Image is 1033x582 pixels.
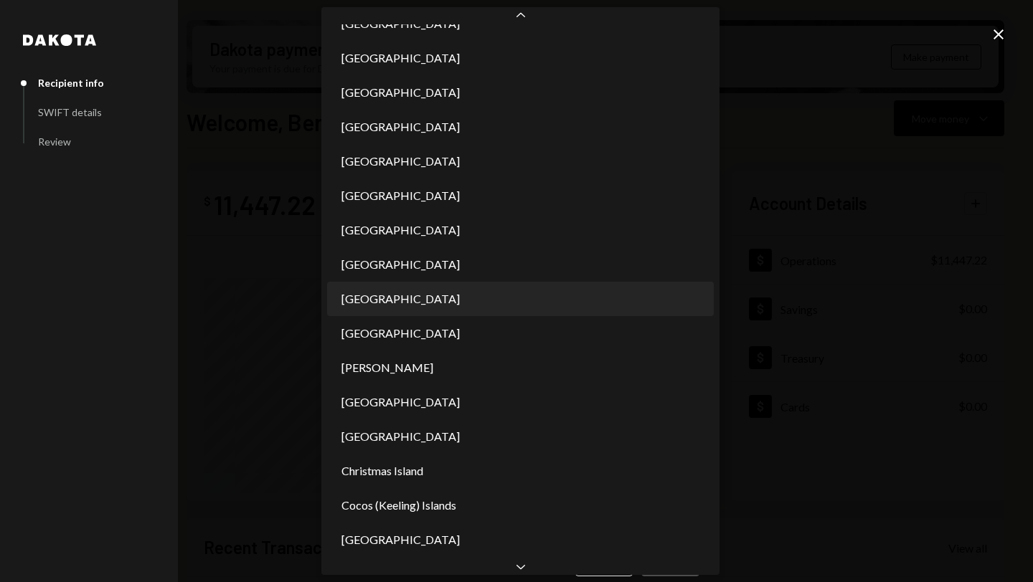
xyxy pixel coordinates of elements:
div: Review [38,135,71,148]
span: [GEOGRAPHIC_DATA] [341,325,460,342]
span: [GEOGRAPHIC_DATA] [341,290,460,307]
span: [GEOGRAPHIC_DATA] [341,187,460,204]
span: [GEOGRAPHIC_DATA] [341,256,460,273]
span: [GEOGRAPHIC_DATA] [341,118,460,135]
span: [GEOGRAPHIC_DATA] [341,49,460,67]
div: Recipient info [38,77,104,89]
span: [PERSON_NAME] [341,359,433,376]
span: [GEOGRAPHIC_DATA] [341,428,460,445]
div: SWIFT details [38,106,102,118]
span: [GEOGRAPHIC_DATA] [341,153,460,170]
span: [GEOGRAPHIC_DATA] [341,531,460,548]
span: [GEOGRAPHIC_DATA] [341,221,460,239]
span: Cocos (Keeling) Islands [341,497,456,514]
span: [GEOGRAPHIC_DATA] [341,393,460,411]
span: [GEOGRAPHIC_DATA] [341,84,460,101]
span: Christmas Island [341,462,423,480]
